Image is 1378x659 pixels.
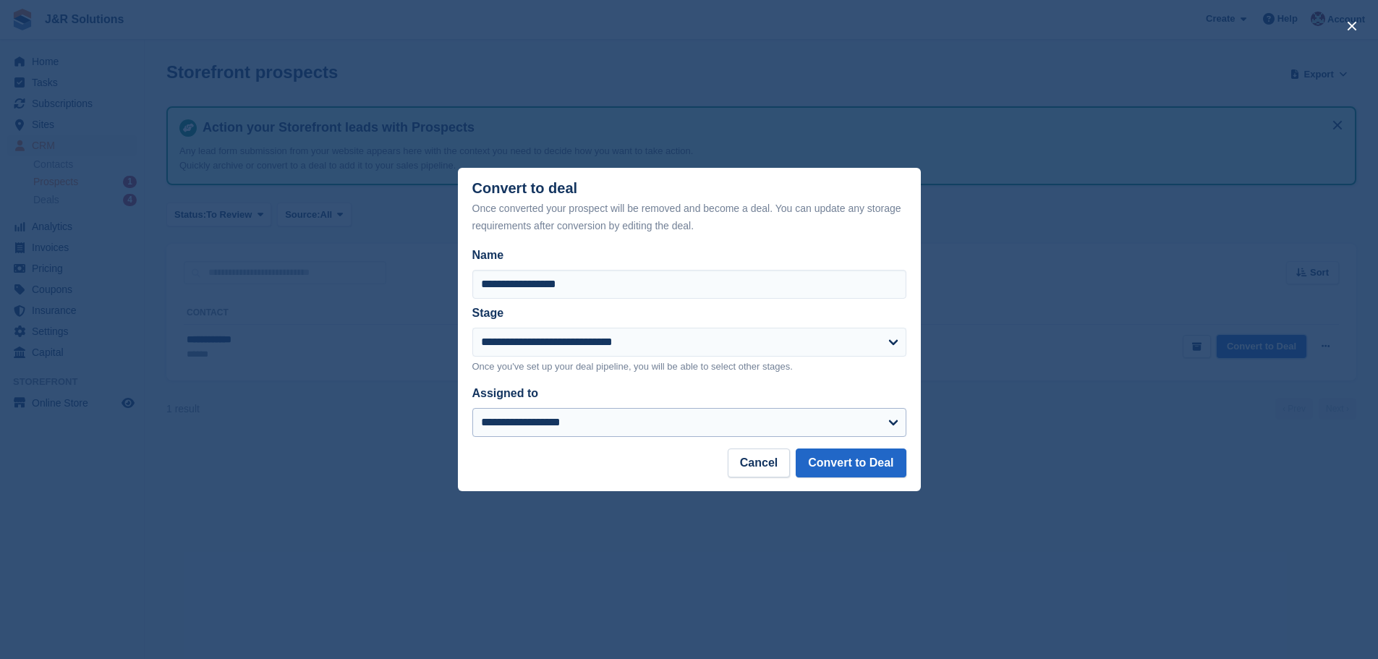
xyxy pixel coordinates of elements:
button: close [1340,14,1364,38]
label: Assigned to [472,387,539,399]
div: Convert to deal [472,180,906,234]
button: Convert to Deal [796,448,906,477]
button: Cancel [728,448,790,477]
label: Stage [472,307,504,319]
label: Name [472,247,906,264]
p: Once you've set up your deal pipeline, you will be able to select other stages. [472,360,906,374]
div: Once converted your prospect will be removed and become a deal. You can update any storage requir... [472,200,906,234]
